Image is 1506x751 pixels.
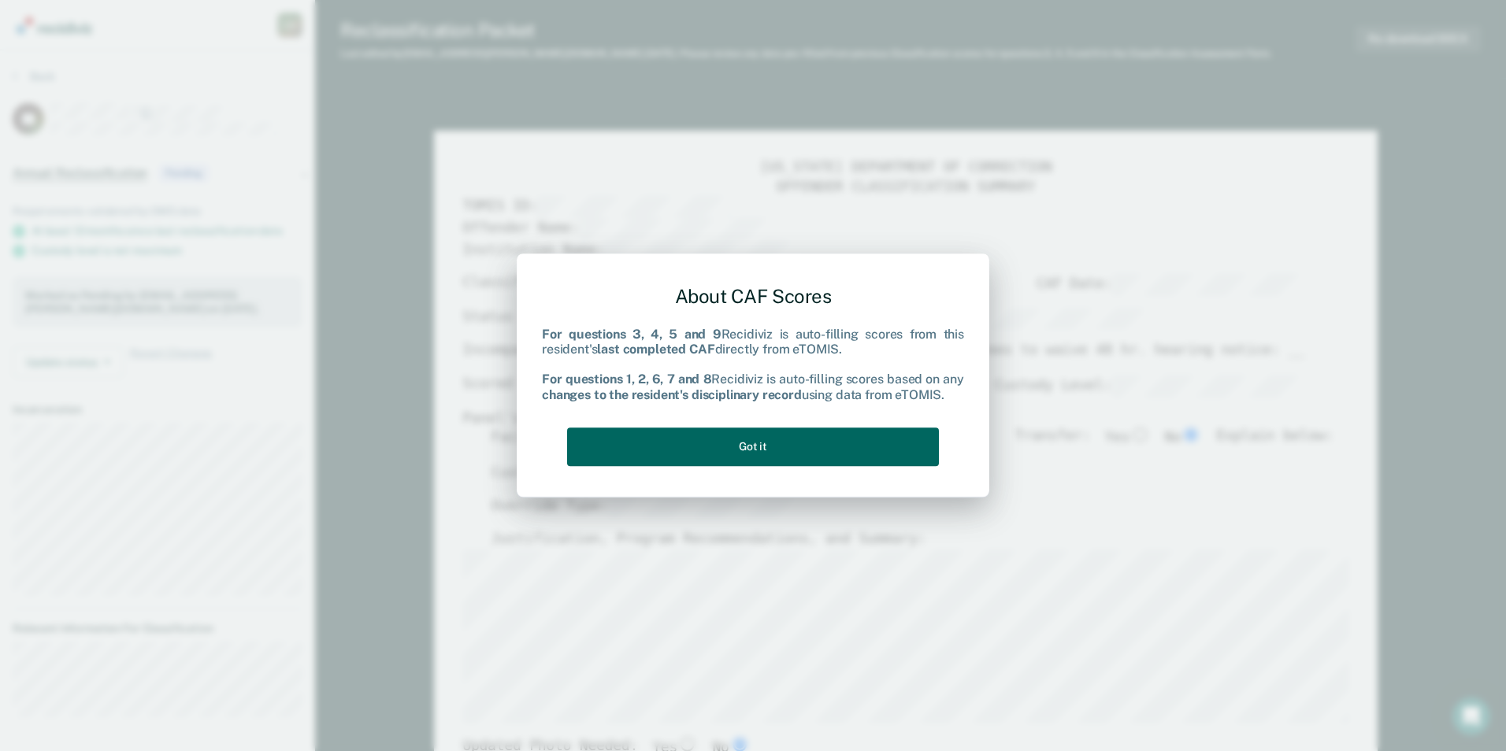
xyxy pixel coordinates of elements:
div: About CAF Scores [542,272,964,320]
div: Recidiviz is auto-filling scores from this resident's directly from eTOMIS. Recidiviz is auto-fil... [542,327,964,402]
b: changes to the resident's disciplinary record [542,387,802,402]
button: Got it [567,427,939,466]
b: For questions 3, 4, 5 and 9 [542,327,721,342]
b: last completed CAF [597,342,714,357]
b: For questions 1, 2, 6, 7 and 8 [542,372,711,387]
